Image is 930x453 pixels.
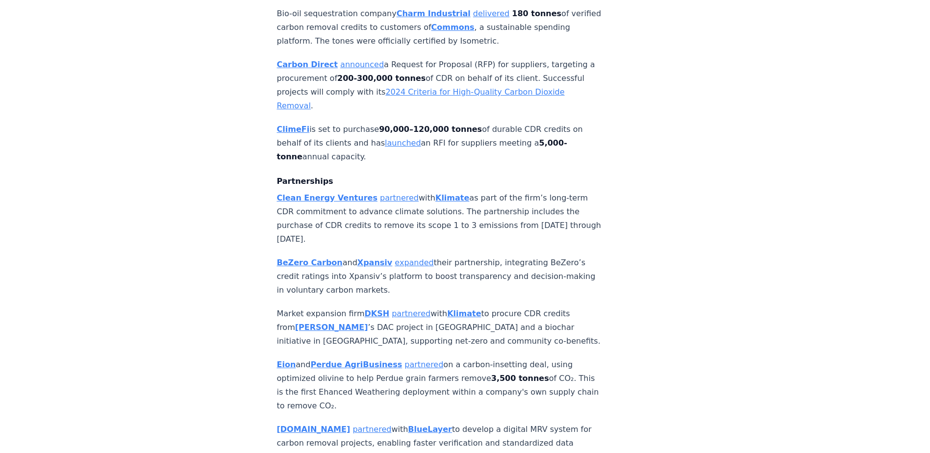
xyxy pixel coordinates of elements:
a: Clean Energy Ventures [277,193,377,202]
strong: 3,500 tonnes [491,374,549,383]
a: expanded [395,258,433,267]
p: a Request for Proposal (RFP) for suppliers, targeting a procurement of of CDR on behalf of its cl... [277,58,602,113]
p: and their partnership, integrating BeZero’s credit ratings into Xpansiv’s platform to boost trans... [277,256,602,297]
p: Bio-oil sequestration company of verified carbon removal credits to customers of , a sustainable ... [277,7,602,48]
a: partnered [392,309,430,318]
a: [DOMAIN_NAME] [277,425,351,434]
a: BlueLayer [408,425,452,434]
a: Klimate [435,193,469,202]
a: delivered [473,9,509,18]
a: Xpansiv [357,258,392,267]
a: Charm Industrial [397,9,471,18]
a: Commons [431,23,475,32]
a: Perdue AgriBusiness [310,360,402,369]
a: launched [385,138,421,148]
a: BeZero Carbon [277,258,343,267]
p: with as part of the firm’s long-term CDR commitment to advance climate solutions. The partnership... [277,191,602,246]
p: Market expansion firm with to procure CDR credits from ’s DAC project in [GEOGRAPHIC_DATA] and a ... [277,307,602,348]
a: ClimeFi [277,125,310,134]
a: Carbon Direct [277,60,338,69]
strong: 200-300,000 tonnes [337,74,426,83]
strong: 90,000–120,000 tonnes [379,125,482,134]
a: Eion [277,360,296,369]
a: partnered [404,360,443,369]
a: Klimate [447,309,481,318]
a: [PERSON_NAME] [295,323,368,332]
a: DKSH [364,309,389,318]
a: partnered [380,193,419,202]
strong: Partnerships [277,176,333,186]
a: announced [340,60,384,69]
p: is set to purchase of durable CDR credits on behalf of its clients and has an RFI for suppliers m... [277,123,602,164]
a: 2024 Criteria for High-Quality Carbon Dioxide Removal [277,87,565,110]
a: partnered [352,425,391,434]
strong: 180 tonnes [512,9,561,18]
p: and on a carbon-insetting deal, using optimized olivine to help Perdue grain farmers remove of CO... [277,358,602,413]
